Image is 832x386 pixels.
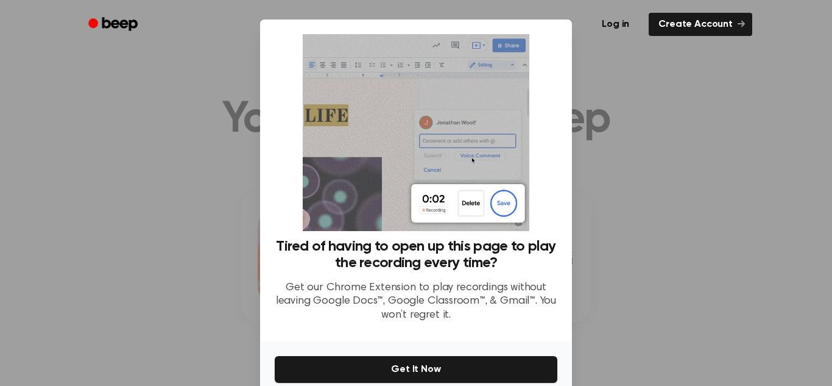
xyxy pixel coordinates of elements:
[303,34,529,231] img: Beep extension in action
[80,13,149,37] a: Beep
[649,13,752,36] a: Create Account
[275,238,557,271] h3: Tired of having to open up this page to play the recording every time?
[275,281,557,323] p: Get our Chrome Extension to play recordings without leaving Google Docs™, Google Classroom™, & Gm...
[590,10,641,38] a: Log in
[275,356,557,383] button: Get It Now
